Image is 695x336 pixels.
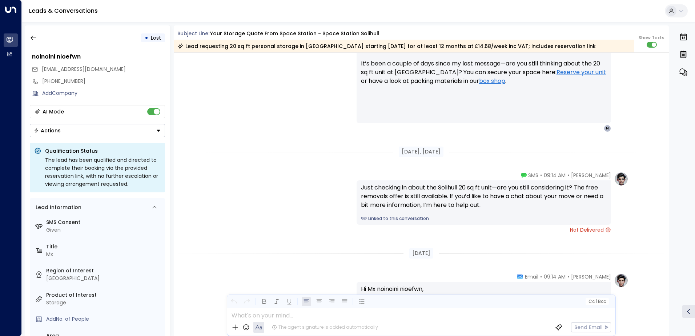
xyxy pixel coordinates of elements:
span: • [567,273,569,280]
span: • [540,273,542,280]
span: nieorgnr@iclud.com [42,65,126,73]
div: [GEOGRAPHIC_DATA] [46,275,162,282]
span: Not Delivered [570,226,611,233]
button: Cc|Bcc [585,298,608,305]
img: profile-logo.png [614,172,628,186]
button: Actions [30,124,165,137]
label: Product of Interest [46,291,162,299]
div: Just checking in about the Solihull 20 sq ft unit—are you still considering it? The free removals... [361,183,607,209]
div: AddNo. of People [46,315,162,323]
div: • [145,31,148,44]
div: noinoini nioefwn [32,52,165,61]
a: Leads & Conversations [29,7,98,15]
span: Lost [151,34,161,41]
span: SMS [528,172,538,179]
div: Lead Information [33,204,81,211]
a: box shop [479,77,505,85]
span: 09:14 AM [544,273,566,280]
img: profile-logo.png [614,273,628,288]
div: Actions [34,127,61,134]
span: • [567,172,569,179]
div: Storage [46,299,162,307]
button: Redo [242,297,251,306]
span: [PERSON_NAME] [571,273,611,280]
label: Region of Interest [46,267,162,275]
label: Title [46,243,162,251]
button: Undo [229,297,238,306]
span: Cc Bcc [588,299,606,304]
div: [DATE], [DATE] [399,147,443,157]
a: Linked to this conversation [361,215,607,222]
p: Hi Mx noinoini nioefwn, It’s been a couple of days since my last message—are you still thinking a... [361,42,607,94]
span: 09:14 AM [544,172,566,179]
span: • [540,172,542,179]
label: SMS Consent [46,219,162,226]
div: [PHONE_NUMBER] [42,77,165,85]
div: Given [46,226,162,234]
div: Lead requesting 20 sq ft personal storage in [GEOGRAPHIC_DATA] starting [DATE] for at least 12 mo... [177,43,596,50]
span: Subject Line: [177,30,209,37]
span: Show Texts [639,35,664,41]
p: Qualification Status [45,147,161,155]
span: | [595,299,597,304]
span: [EMAIL_ADDRESS][DOMAIN_NAME] [42,65,126,73]
div: Your storage quote from Space Station - Space Station Solihull [210,30,379,37]
span: Email [525,273,538,280]
span: [PERSON_NAME] [571,172,611,179]
a: Reserve your unit [557,68,606,77]
div: AI Mode [43,108,64,115]
div: The lead has been qualified and directed to complete their booking via the provided reservation l... [45,156,161,188]
div: [DATE] [409,248,433,259]
div: AddCompany [42,89,165,97]
div: N [604,125,611,132]
div: The agent signature is added automatically [272,324,378,331]
div: Mx [46,251,162,258]
div: Button group with a nested menu [30,124,165,137]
